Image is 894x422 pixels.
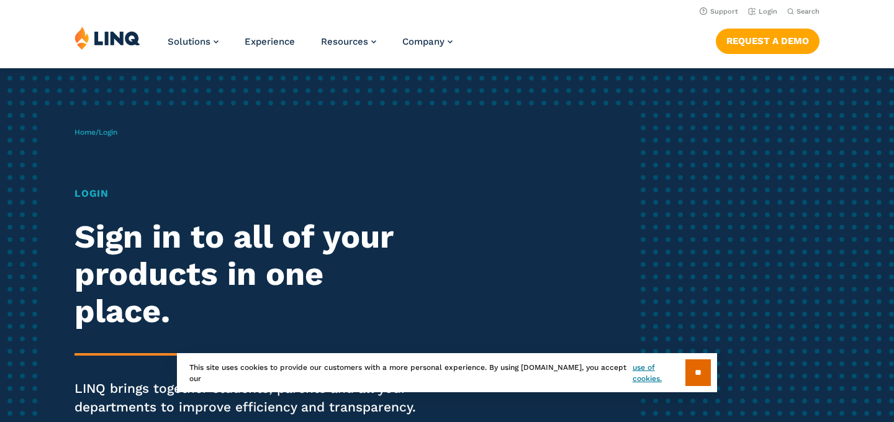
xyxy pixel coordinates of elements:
a: use of cookies. [633,362,685,384]
span: Company [402,36,445,47]
a: Solutions [168,36,219,47]
a: Company [402,36,453,47]
a: Home [74,128,96,137]
div: This site uses cookies to provide our customers with a more personal experience. By using [DOMAIN... [177,353,717,392]
span: Login [99,128,117,137]
span: Solutions [168,36,210,47]
span: Search [797,7,819,16]
button: Open Search Bar [787,7,819,16]
a: Login [748,7,777,16]
a: Resources [321,36,376,47]
span: Resources [321,36,368,47]
a: Experience [245,36,295,47]
h1: Login [74,186,419,201]
a: Support [700,7,738,16]
h2: Sign in to all of your products in one place. [74,218,419,330]
img: LINQ | K‑12 Software [74,26,140,50]
span: / [74,128,117,137]
nav: Button Navigation [716,26,819,53]
nav: Primary Navigation [168,26,453,67]
a: Request a Demo [716,29,819,53]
